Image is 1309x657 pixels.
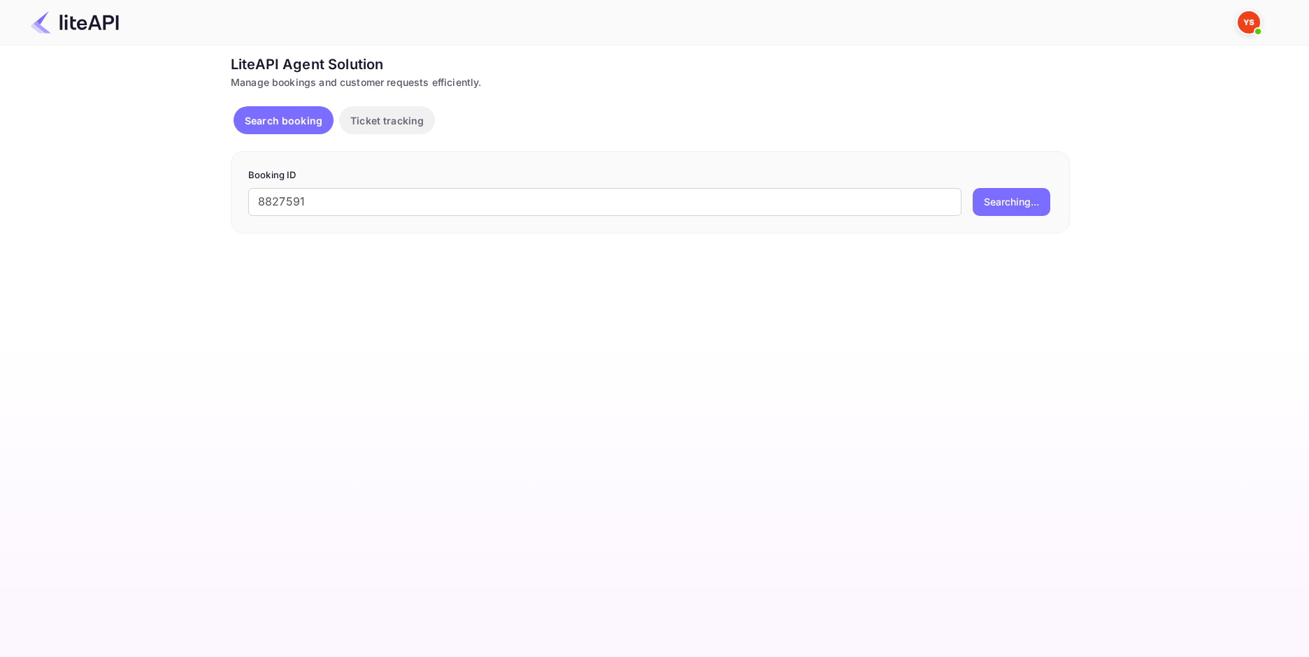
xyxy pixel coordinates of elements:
div: LiteAPI Agent Solution [231,54,1070,75]
img: Yandex Support [1238,11,1260,34]
p: Booking ID [248,168,1052,182]
div: Manage bookings and customer requests efficiently. [231,75,1070,89]
input: Enter Booking ID (e.g., 63782194) [248,188,961,216]
p: Search booking [245,113,322,128]
img: LiteAPI Logo [31,11,119,34]
button: Searching... [973,188,1050,216]
p: Ticket tracking [350,113,424,128]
